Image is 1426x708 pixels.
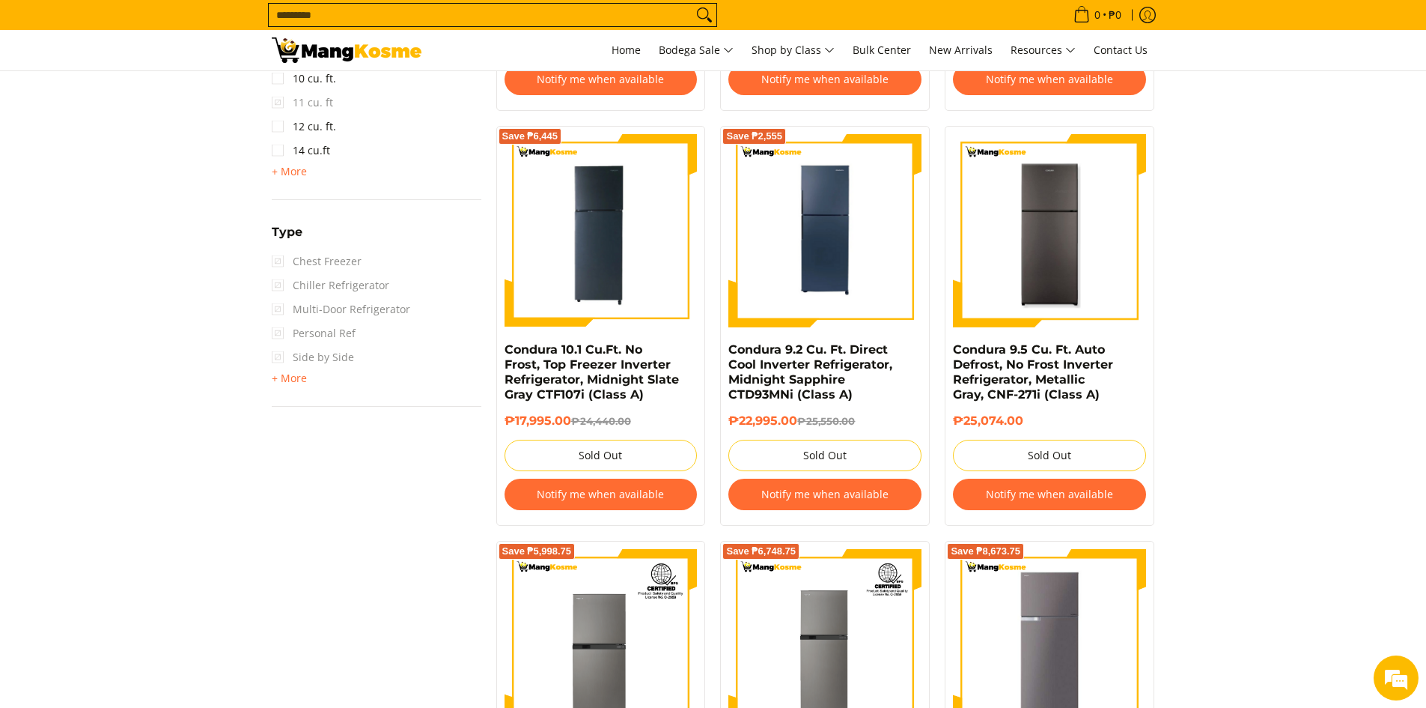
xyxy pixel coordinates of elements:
summary: Open [272,163,307,181]
button: Notify me when available [505,64,698,95]
span: Side by Side [272,345,354,369]
span: • [1069,7,1126,23]
span: Save ₱8,673.75 [951,547,1020,556]
del: ₱25,550.00 [797,415,855,427]
a: Home [604,30,648,70]
a: Condura 10.1 Cu.Ft. No Frost, Top Freezer Inverter Refrigerator, Midnight Slate Gray CTF107i (Cla... [505,342,679,402]
span: Save ₱6,748.75 [726,547,796,556]
button: Notify me when available [953,64,1146,95]
button: Notify me when available [728,479,921,510]
a: Condura 9.2 Cu. Ft. Direct Cool Inverter Refrigerator, Midnight Sapphire CTD93MNi (Class A) [728,342,892,402]
span: Home [612,43,641,57]
del: ₱24,440.00 [571,415,631,427]
span: Multi-Door Refrigerator [272,297,410,321]
span: Bodega Sale [659,41,734,60]
a: Shop by Class [744,30,842,70]
span: We are offline. Please leave us a message. [31,189,261,340]
div: Leave a message [78,84,252,103]
span: ₱0 [1106,10,1124,20]
a: 12 cu. ft. [272,115,336,139]
h6: ₱25,074.00 [953,414,1146,429]
button: Notify me when available [728,64,921,95]
span: Type [272,226,302,238]
summary: Open [272,369,307,387]
img: condura-9.3-cubic-feet-direct-cool-inverter-refrigerator-midnight-sapphire-full-view-mang-kosme [728,136,921,325]
nav: Main Menu [436,30,1155,70]
span: Chiller Refrigerator [272,273,389,297]
span: Resources [1011,41,1076,60]
button: Sold Out [953,440,1146,471]
button: Sold Out [505,440,698,471]
span: Shop by Class [752,41,835,60]
em: Submit [219,462,272,482]
a: 14 cu.ft [272,139,330,163]
img: Condura 9.5 Cu. Ft. Auto Defrost, No Frost Inverter Refrigerator, Metallic Gray, CNF-271i (Class A) [953,134,1146,327]
a: Condura 9.5 Cu. Ft. Auto Defrost, No Frost Inverter Refrigerator, Metallic Gray, CNF-271i (Class A) [953,342,1113,402]
span: 0 [1092,10,1103,20]
a: 10 cu. ft. [272,67,336,91]
a: Bodega Sale [651,30,741,70]
span: + More [272,372,307,384]
span: Bulk Center [853,43,911,57]
span: Chest Freezer [272,249,362,273]
span: Personal Ref [272,321,356,345]
h6: ₱22,995.00 [728,414,921,429]
div: Minimize live chat window [246,7,281,43]
button: Notify me when available [505,479,698,510]
span: New Arrivals [929,43,993,57]
button: Sold Out [728,440,921,471]
summary: Open [272,226,302,249]
a: Contact Us [1086,30,1155,70]
button: Notify me when available [953,479,1146,510]
span: Save ₱2,555 [726,132,782,141]
span: Contact Us [1094,43,1148,57]
textarea: Type your message and click 'Submit' [7,409,285,462]
span: Save ₱5,998.75 [502,547,572,556]
button: Search [692,4,716,26]
h6: ₱17,995.00 [505,414,698,429]
span: Save ₱6,445 [502,132,558,141]
img: Condura 10.1 Cu.Ft. No Frost, Top Freezer Inverter Refrigerator, Midnight Slate Gray CTF107i (Cla... [505,134,698,327]
span: + More [272,166,307,178]
a: New Arrivals [921,30,1000,70]
img: Bodega Sale Refrigerator l Mang Kosme: Home Appliances Warehouse Sale Two Door [272,37,421,63]
span: 11 cu. ft [272,91,333,115]
a: Bulk Center [845,30,918,70]
a: Resources [1003,30,1083,70]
